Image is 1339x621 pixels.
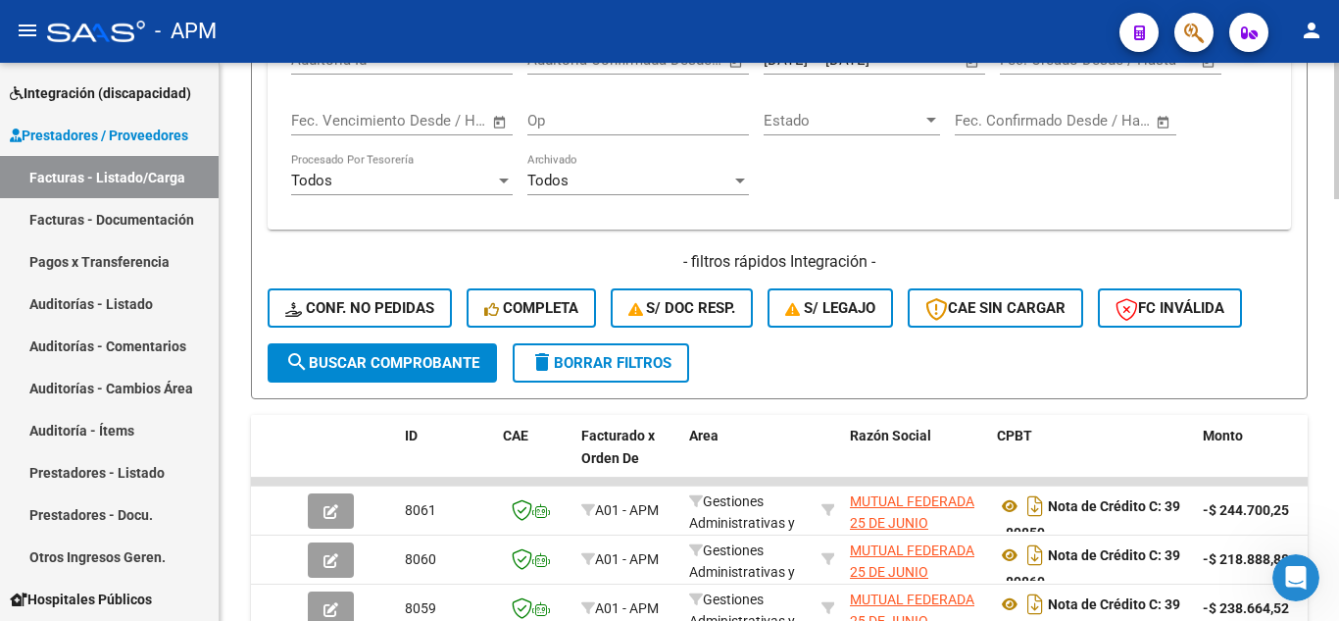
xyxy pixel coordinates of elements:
span: MUTUAL FEDERADA 25 DE JUNIO SOCIEDAD DE PROTECCION RECIPROCA [850,493,974,598]
span: Monto [1203,428,1243,443]
strong: -$ 218.888,88 [1203,551,1289,567]
strong: -$ 238.664,52 [1203,600,1289,616]
input: Fecha fin [388,112,483,129]
span: - APM [155,10,217,53]
datatable-header-cell: Monto [1195,415,1313,501]
span: Todos [291,172,332,189]
input: Fecha inicio [955,112,1034,129]
span: CAE SIN CARGAR [925,299,1066,317]
button: S/ legajo [768,288,893,328]
button: CAE SIN CARGAR [908,288,1083,328]
button: Open calendar [489,111,512,133]
span: Borrar Filtros [530,354,671,372]
button: Open calendar [1198,50,1220,73]
input: Fecha fin [1052,112,1147,129]
span: Prestadores / Proveedores [10,125,188,146]
iframe: Intercom live chat [1272,554,1319,601]
input: Fecha inicio [291,112,371,129]
strong: -$ 244.700,25 [1203,502,1289,518]
span: Buscar Comprobante [285,354,479,372]
span: Completa [484,299,578,317]
mat-icon: delete [530,350,554,374]
strong: Nota de Crédito C: 39 - 89860 [997,547,1180,590]
span: Gestiones Administrativas y Otros [689,543,795,603]
mat-icon: menu [16,19,39,42]
span: Gestiones Administrativas y Otros [689,493,795,554]
button: Completa [467,288,596,328]
button: Conf. no pedidas [268,288,452,328]
span: 8060 [405,551,436,567]
i: Descargar documento [1022,589,1048,620]
datatable-header-cell: Area [681,415,814,501]
button: Borrar Filtros [513,343,689,383]
button: FC Inválida [1098,288,1242,328]
span: Razón Social [850,428,931,443]
span: Todos [527,172,569,189]
span: A01 - APM [595,551,659,567]
strong: Nota de Crédito C: 39 - 89859 [997,498,1180,541]
span: A01 - APM [595,600,659,616]
span: A01 - APM [595,502,659,518]
mat-icon: person [1300,19,1323,42]
i: Descargar documento [1022,540,1048,571]
span: Integración (discapacidad) [10,82,191,104]
span: S/ Doc Resp. [628,299,736,317]
div: 30541592608 [850,491,981,532]
span: Facturado x Orden De [581,428,655,466]
span: CPBT [997,428,1032,443]
span: ID [405,428,418,443]
button: Buscar Comprobante [268,343,497,383]
span: Hospitales Públicos [10,589,152,610]
span: Conf. no pedidas [285,299,434,317]
span: 8059 [405,600,436,616]
span: 8061 [405,502,436,518]
datatable-header-cell: Facturado x Orden De [573,415,681,501]
span: S/ legajo [785,299,875,317]
datatable-header-cell: Razón Social [842,415,989,501]
h4: - filtros rápidos Integración - [268,251,1291,273]
i: Descargar documento [1022,491,1048,522]
div: 30541592608 [850,540,981,581]
span: CAE [503,428,528,443]
span: Area [689,428,719,443]
span: Estado [764,112,922,129]
button: Open calendar [962,50,984,73]
button: Open calendar [725,50,748,73]
datatable-header-cell: CPBT [989,415,1195,501]
button: S/ Doc Resp. [611,288,754,328]
button: Open calendar [1153,111,1175,133]
datatable-header-cell: CAE [495,415,573,501]
span: FC Inválida [1116,299,1224,317]
mat-icon: search [285,350,309,374]
datatable-header-cell: ID [397,415,495,501]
